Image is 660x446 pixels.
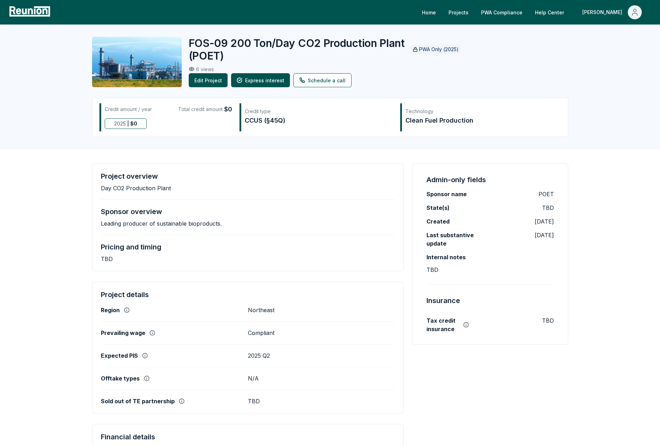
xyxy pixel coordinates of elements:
[405,108,554,115] div: Technology
[127,119,129,129] span: |
[189,37,406,62] h2: FOS-09 200 Ton/Day CO2 Production Plant
[248,329,275,336] p: Compliant
[101,220,222,227] p: Leading producer of sustainable bioproducts.
[475,5,528,19] a: PWA Compliance
[426,253,466,261] label: Internal notes
[426,217,450,226] label: Created
[426,295,460,306] h4: Insurance
[101,255,113,262] p: TBD
[405,116,554,125] div: Clean Fuel Production
[416,5,442,19] a: Home
[542,204,554,212] p: TBD
[248,352,270,359] p: 2025 Q2
[101,290,395,299] h4: Project details
[426,175,486,185] h4: Admin-only fields
[419,46,459,53] p: PWA Only (2025)
[426,204,450,212] label: State(s)
[426,190,467,198] label: Sponsor name
[416,5,653,19] nav: Main
[582,5,625,19] div: [PERSON_NAME]
[426,231,490,248] label: Last substantive update
[224,104,232,114] span: $0
[101,243,161,251] h4: Pricing and timing
[245,108,393,115] div: Credit type
[231,73,290,87] button: Express interest
[443,5,474,19] a: Projects
[101,352,138,359] label: Expected PIS
[535,217,554,226] p: [DATE]
[101,172,158,180] h4: Project overview
[101,185,171,192] p: Day CO2 Production Plant
[293,73,352,87] a: Schedule a call
[248,307,275,314] p: Northeast
[101,398,175,405] label: Sold out of TE partnership
[101,207,162,216] h4: Sponsor overview
[189,73,228,87] a: Edit Project
[189,49,224,62] span: ( POET )
[178,104,232,114] div: Total credit amount
[101,433,395,441] h4: Financial details
[529,5,570,19] a: Help Center
[426,266,438,274] p: TBD
[248,398,260,405] p: TBD
[248,375,259,382] p: N/A
[101,375,140,382] label: Offtake types
[101,329,145,336] label: Prevailing wage
[542,316,554,325] p: TBD
[130,119,137,129] span: $ 0
[196,66,214,72] p: 6 views
[245,116,393,125] div: CCUS (§45Q)
[105,104,152,114] div: Credit amount / year
[101,307,120,314] label: Region
[426,316,459,333] label: Tax credit insurance
[577,5,647,19] button: [PERSON_NAME]
[114,119,126,129] span: 2025
[535,231,554,239] p: [DATE]
[539,190,554,198] p: POET
[92,37,182,87] img: FOS-09 200 Ton/Day CO2 Production Plant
